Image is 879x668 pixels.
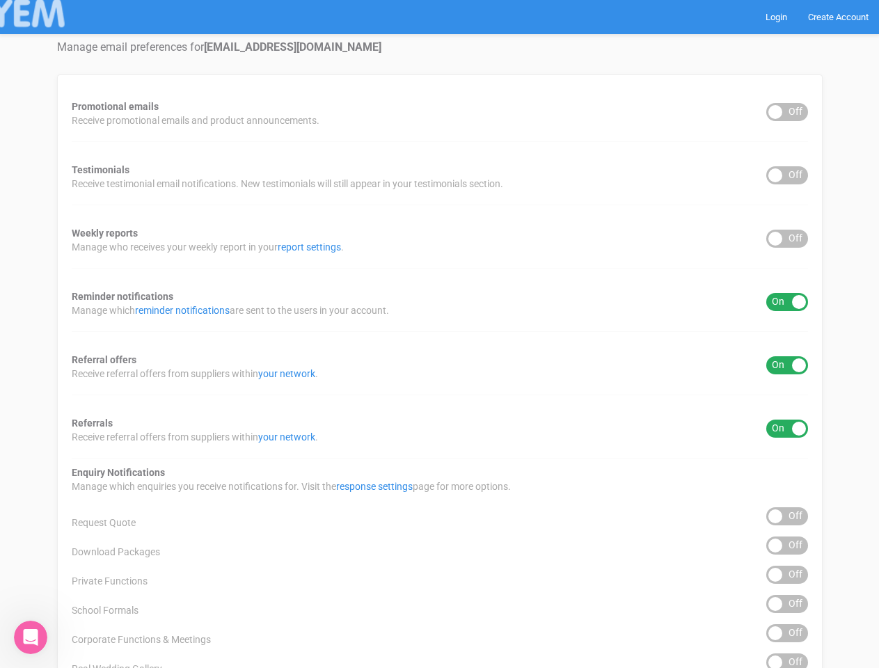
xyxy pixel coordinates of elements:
[72,291,173,302] strong: Reminder notifications
[258,431,315,443] a: your network
[72,516,136,530] span: Request Quote
[72,177,503,191] span: Receive testimonial email notifications. New testimonials will still appear in your testimonials ...
[72,228,138,239] strong: Weekly reports
[135,305,230,316] a: reminder notifications
[258,368,315,379] a: your network
[72,303,389,317] span: Manage which are sent to the users in your account.
[72,240,344,254] span: Manage who receives your weekly report in your .
[72,633,211,646] span: Corporate Functions & Meetings
[57,41,823,54] h4: Manage email preferences for
[72,603,138,617] span: School Formals
[278,241,341,253] a: report settings
[14,621,47,654] iframe: Intercom live chat
[72,430,318,444] span: Receive referral offers from suppliers within .
[72,354,136,365] strong: Referral offers
[336,481,413,492] a: response settings
[72,467,165,478] strong: Enquiry Notifications
[72,479,511,493] span: Manage which enquiries you receive notifications for. Visit the page for more options.
[72,164,129,175] strong: Testimonials
[72,367,318,381] span: Receive referral offers from suppliers within .
[72,113,319,127] span: Receive promotional emails and product announcements.
[72,101,159,112] strong: Promotional emails
[72,417,113,429] strong: Referrals
[72,574,148,588] span: Private Functions
[72,545,160,559] span: Download Packages
[204,40,381,54] strong: [EMAIL_ADDRESS][DOMAIN_NAME]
